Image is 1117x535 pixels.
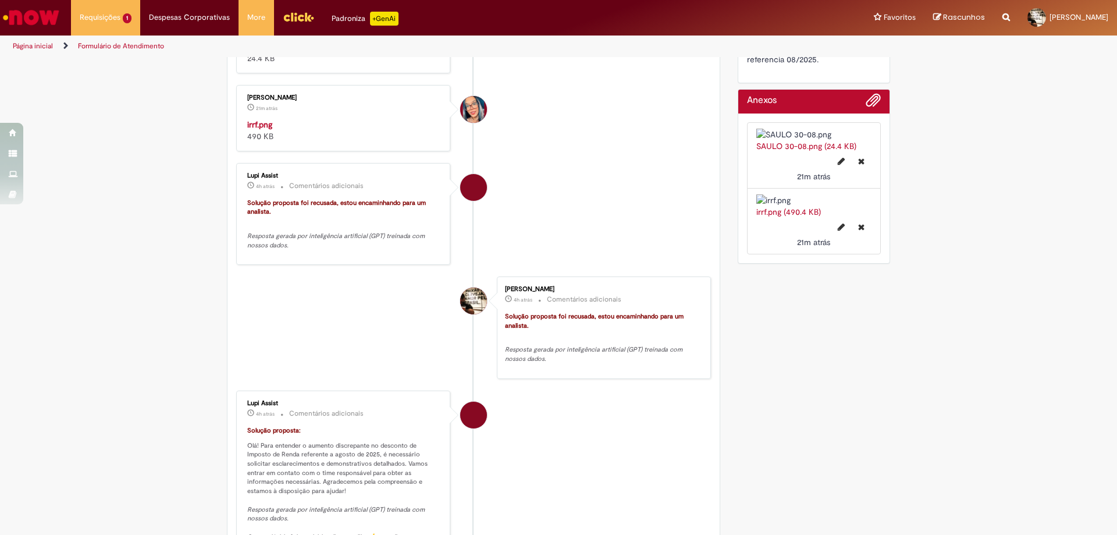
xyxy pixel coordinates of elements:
em: Resposta gerada por inteligência artificial (GPT) treinada com nossos dados. [505,345,684,363]
a: SAULO 30-08.png (24.4 KB) [756,141,856,151]
a: Rascunhos [933,12,985,23]
div: Padroniza [332,12,399,26]
span: Despesas Corporativas [149,12,230,23]
font: Solução proposta: [247,426,301,435]
span: Não entendimento de aumento discrepante em desconto de IR referencia 08/2025. [747,31,863,65]
small: Comentários adicionais [547,295,621,304]
time: 28/08/2025 16:15:35 [797,237,830,247]
div: Maira Priscila Da Silva Arnaldo [460,96,487,123]
div: [PERSON_NAME] [505,286,699,293]
a: irrf.png [247,119,272,130]
button: Editar nome de arquivo irrf.png [831,218,852,236]
time: 28/08/2025 16:15:44 [797,171,830,182]
span: Requisições [80,12,120,23]
a: Página inicial [13,41,53,51]
button: Excluir irrf.png [851,218,871,236]
small: Comentários adicionais [289,181,364,191]
span: Favoritos [884,12,916,23]
font: Solução proposta foi recusada, estou encaminhando para um analista. [505,312,685,330]
time: 28/08/2025 16:15:35 [256,105,278,112]
div: Lupi Assist [247,400,441,407]
span: Rascunhos [943,12,985,23]
h2: Anexos [747,95,777,106]
button: Excluir SAULO 30-08.png [851,152,871,171]
a: Formulário de Atendimento [78,41,164,51]
a: irrf.png (490.4 KB) [756,207,821,217]
span: 21m atrás [797,237,830,247]
span: More [247,12,265,23]
button: Adicionar anexos [866,93,881,114]
em: Resposta gerada por inteligência artificial (GPT) treinada com nossos dados. [247,232,426,250]
div: Lupi Assist [247,172,441,179]
small: Comentários adicionais [289,409,364,419]
img: click_logo_yellow_360x200.png [283,8,314,26]
span: 1 [123,13,131,23]
img: ServiceNow [1,6,61,29]
div: Lupi Assist [460,402,487,428]
div: Lupi Assist [460,174,487,201]
div: Saulo Fregonesi De Oliveira [460,288,487,314]
span: 21m atrás [797,171,830,182]
span: 4h atrás [256,183,275,190]
ul: Trilhas de página [9,36,736,57]
font: Solução proposta foi recusada, estou encaminhando para um analista. [247,199,428,217]
span: 4h atrás [514,296,532,303]
img: SAULO 30-08.png [756,129,872,140]
time: 28/08/2025 13:05:30 [256,183,275,190]
span: 21m atrás [256,105,278,112]
div: [PERSON_NAME] [247,94,441,101]
p: +GenAi [370,12,399,26]
span: [PERSON_NAME] [1050,12,1108,22]
button: Editar nome de arquivo SAULO 30-08.png [831,152,852,171]
span: 4h atrás [256,410,275,417]
div: 490 KB [247,119,441,142]
img: irrf.png [756,194,872,206]
time: 28/08/2025 12:35:56 [256,410,275,417]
